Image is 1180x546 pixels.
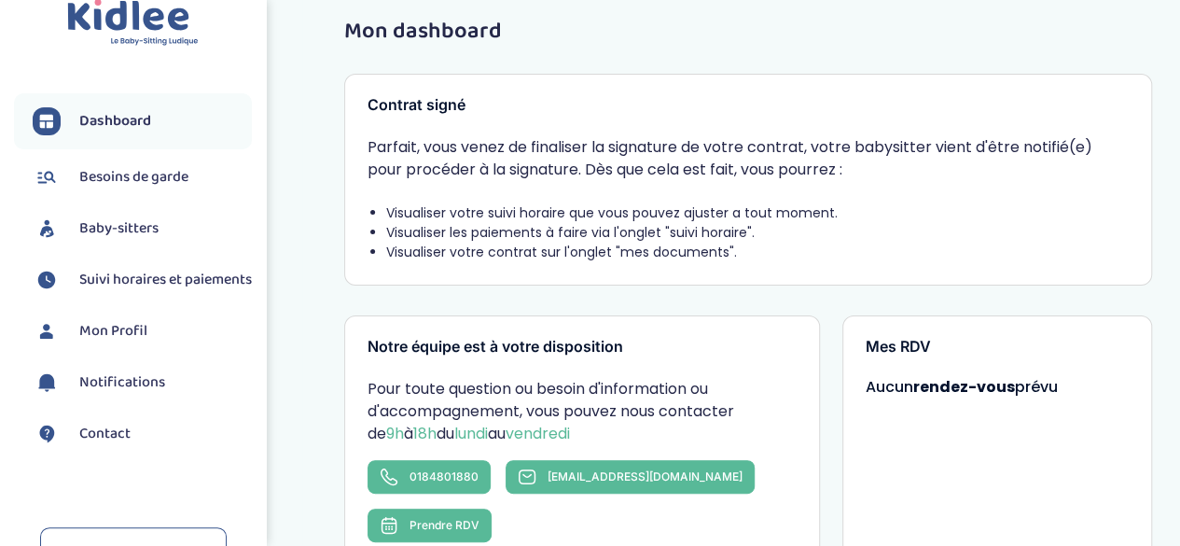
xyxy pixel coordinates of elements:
a: [EMAIL_ADDRESS][DOMAIN_NAME] [506,460,755,494]
a: Baby-sitters [33,215,252,243]
span: lundi [454,423,488,444]
span: 9h [386,423,404,444]
a: 0184801880 [368,460,491,494]
li: Visualiser votre contrat sur l'onglet "mes documents". [386,243,1129,262]
h3: Notre équipe est à votre disposition [368,339,797,356]
img: profil.svg [33,317,61,345]
span: 18h [413,423,437,444]
a: Notifications [33,369,252,397]
a: Dashboard [33,107,252,135]
span: Aucun prévu [866,376,1058,398]
span: [EMAIL_ADDRESS][DOMAIN_NAME] [548,469,743,483]
span: vendredi [506,423,570,444]
span: Mon Profil [79,320,147,343]
h3: Mes RDV [866,339,1129,356]
a: Contact [33,420,252,448]
img: notification.svg [33,369,61,397]
img: suivihoraire.svg [33,266,61,294]
button: Prendre RDV [368,509,492,542]
a: Suivi horaires et paiements [33,266,252,294]
span: Dashboard [79,110,151,133]
a: Mon Profil [33,317,252,345]
span: Suivi horaires et paiements [79,269,252,291]
img: besoin.svg [33,163,61,191]
li: Visualiser votre suivi horaire que vous pouvez ajuster a tout moment. [386,203,1129,223]
h1: Mon dashboard [344,20,1152,44]
a: Besoins de garde [33,163,252,191]
strong: rendez-vous [913,376,1015,398]
p: Parfait, vous venez de finaliser la signature de votre contrat, votre babysitter vient d'être not... [368,136,1129,181]
span: Contact [79,423,131,445]
img: babysitters.svg [33,215,61,243]
li: Visualiser les paiements à faire via l'onglet "suivi horaire". [386,223,1129,243]
img: contact.svg [33,420,61,448]
p: Pour toute question ou besoin d'information ou d'accompagnement, vous pouvez nous contacter de à ... [368,378,797,445]
img: dashboard.svg [33,107,61,135]
span: Prendre RDV [410,518,479,532]
span: Besoins de garde [79,166,188,189]
h3: Contrat signé [368,97,1129,114]
span: 0184801880 [410,469,479,483]
span: Notifications [79,371,165,394]
span: Baby-sitters [79,217,159,240]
